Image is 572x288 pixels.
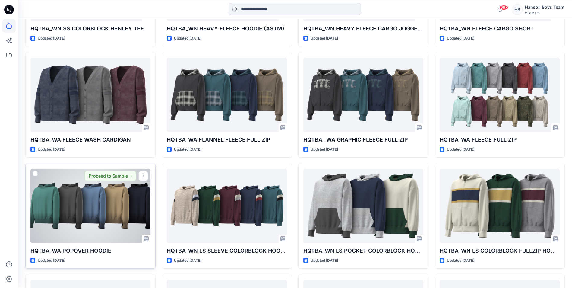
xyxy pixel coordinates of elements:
a: HQTBA_WN LS SLEEVE COLORBLOCK HOODIE [167,169,287,243]
p: HQTBA_WN FLEECE CARGO SHORT [440,24,560,33]
p: Updated [DATE] [447,258,474,264]
p: Updated [DATE] [311,35,338,42]
a: HQTBA_WN LS COLORBLOCK FULLZIP HOODIE [440,169,560,243]
a: HQTBA_ WA GRAPHIC FLEECE FULL ZIP [303,58,423,132]
p: HQTBA_WA FLEECE FULL ZIP [440,136,560,144]
p: HQTBA_WN LS COLORBLOCK FULLZIP HOODIE [440,247,560,255]
div: Hansoll Boys Team [525,4,564,11]
p: Updated [DATE] [174,258,201,264]
p: HQTBA_WN LS POCKET COLORBLOCK HOODIE [303,247,423,255]
p: HQTBA_WA FLEECE WASH CARDIGAN [30,136,150,144]
p: Updated [DATE] [38,258,65,264]
p: Updated [DATE] [311,146,338,153]
p: HQTBA_WA POPOVER HOODIE [30,247,150,255]
span: 99+ [499,5,508,10]
a: HQTBA_WA FLEECE WASH CARDIGAN [30,58,150,132]
p: HQTBA_ WA GRAPHIC FLEECE FULL ZIP [303,136,423,144]
p: Updated [DATE] [174,146,201,153]
p: Updated [DATE] [174,35,201,42]
div: HB [512,4,523,15]
div: Walmart [525,11,564,15]
p: HQTBA_WN LS SLEEVE COLORBLOCK HOODIE [167,247,287,255]
p: HQTBA_WN HEAVY FLEECE HOODIE (ASTM) [167,24,287,33]
p: Updated [DATE] [447,146,474,153]
p: HQTBA_WN HEAVY FLEECE CARGO JOGGER (ASTM) [303,24,423,33]
p: Updated [DATE] [38,146,65,153]
p: Updated [DATE] [38,35,65,42]
a: HQTBA_WA POPOVER HOODIE [30,169,150,243]
p: Updated [DATE] [447,35,474,42]
p: Updated [DATE] [311,258,338,264]
a: HQTBA_WA FLANNEL FLEECE FULL ZIP [167,58,287,132]
p: HQTBA_WA FLANNEL FLEECE FULL ZIP [167,136,287,144]
a: HQTBA_WN LS POCKET COLORBLOCK HOODIE [303,169,423,243]
a: HQTBA_WA FLEECE FULL ZIP [440,58,560,132]
p: HQTBA_WN SS COLORBLOCK HENLEY TEE [30,24,150,33]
